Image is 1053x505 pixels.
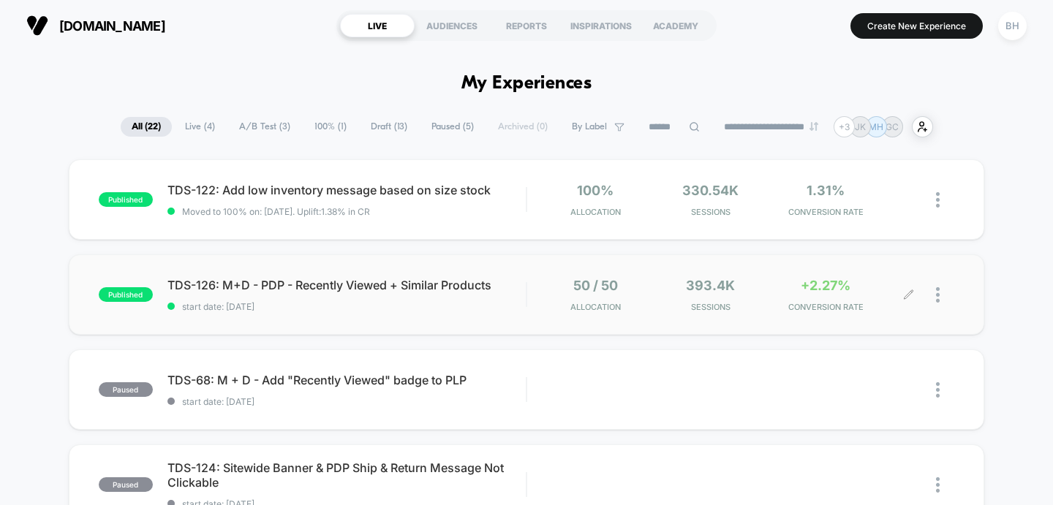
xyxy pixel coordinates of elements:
span: 100% [577,183,614,198]
span: Moved to 100% on: [DATE] . Uplift: 1.38% in CR [182,206,370,217]
h1: My Experiences [461,73,592,94]
p: MH [869,121,883,132]
div: ACADEMY [638,14,713,37]
img: close [936,382,940,398]
button: Create New Experience [850,13,983,39]
img: end [809,122,818,131]
p: JK [855,121,866,132]
span: Paused ( 5 ) [420,117,485,137]
span: [DOMAIN_NAME] [59,18,165,34]
img: close [936,287,940,303]
div: INSPIRATIONS [564,14,638,37]
span: TDS-126: M+D - PDP - Recently Viewed + Similar Products [167,278,526,292]
button: BH [994,11,1031,41]
div: BH [998,12,1027,40]
div: REPORTS [489,14,564,37]
span: Sessions [657,207,764,217]
span: 100% ( 1 ) [303,117,358,137]
img: close [936,192,940,208]
span: start date: [DATE] [167,396,526,407]
span: 393.4k [686,278,735,293]
span: paused [99,477,153,492]
span: All ( 22 ) [121,117,172,137]
span: Live ( 4 ) [174,117,226,137]
span: A/B Test ( 3 ) [228,117,301,137]
p: GC [886,121,899,132]
span: Sessions [657,302,764,312]
span: By Label [572,121,607,132]
div: + 3 [834,116,855,137]
span: Allocation [570,302,621,312]
span: published [99,192,153,207]
span: TDS-68: M + D - Add "Recently Viewed" badge to PLP [167,373,526,387]
span: 1.31% [807,183,845,198]
span: start date: [DATE] [167,301,526,312]
span: CONVERSION RATE [772,207,880,217]
span: published [99,287,153,302]
div: AUDIENCES [415,14,489,37]
span: CONVERSION RATE [772,302,880,312]
span: Draft ( 13 ) [360,117,418,137]
span: Allocation [570,207,621,217]
span: paused [99,382,153,397]
img: close [936,477,940,493]
div: LIVE [340,14,415,37]
img: Visually logo [26,15,48,37]
span: 50 / 50 [573,278,618,293]
span: 330.54k [682,183,739,198]
span: TDS-124: Sitewide Banner & PDP Ship & Return Message Not Clickable [167,460,526,490]
span: +2.27% [801,278,850,293]
button: [DOMAIN_NAME] [22,14,170,37]
span: TDS-122: Add low inventory message based on size stock [167,183,526,197]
